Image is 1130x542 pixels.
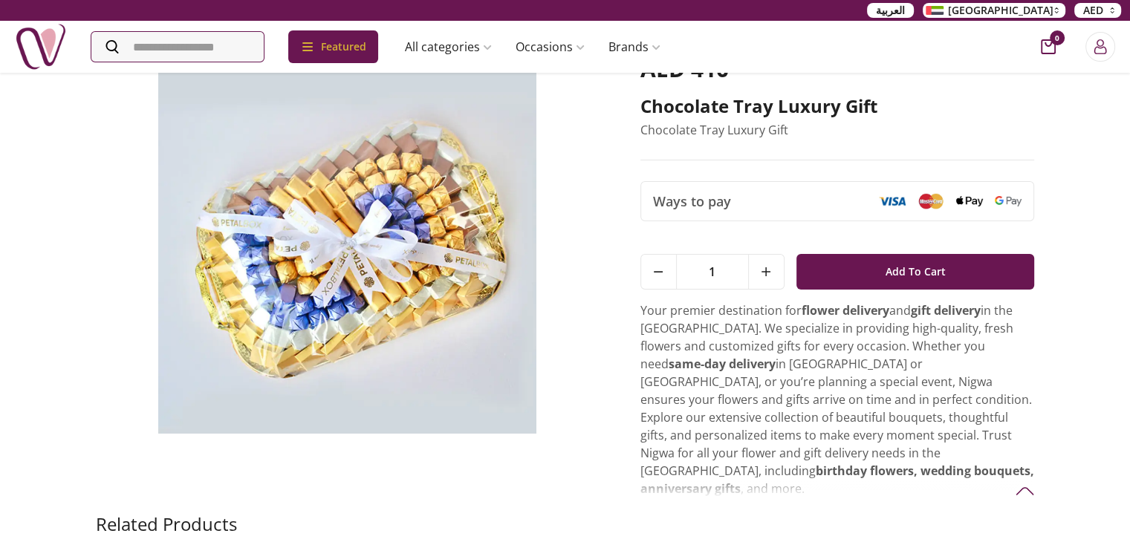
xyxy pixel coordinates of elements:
strong: gift delivery [911,302,981,319]
a: Occasions [504,32,597,62]
button: Add To Cart [796,254,1035,290]
button: cart-button [1041,39,1056,54]
input: Search [91,32,264,62]
button: Login [1085,32,1115,62]
span: Ways to pay [653,191,731,212]
img: Nigwa-uae-gifts [15,21,67,73]
span: 0 [1050,30,1065,45]
img: Apple Pay [956,196,983,207]
span: العربية [876,3,905,18]
h2: Related Products [96,512,237,536]
span: [GEOGRAPHIC_DATA] [948,3,1053,18]
button: [GEOGRAPHIC_DATA] [923,3,1065,18]
img: Chocolate Tray Luxury Gift [96,56,599,434]
a: Brands [597,32,672,62]
div: Featured [288,30,378,63]
strong: same-day delivery [669,356,776,372]
strong: flower delivery [802,302,889,319]
img: Arabic_dztd3n.png [926,6,944,15]
img: Google Pay [995,196,1022,206]
img: arrow [1016,482,1034,500]
h2: Chocolate Tray Luxury Gift [640,94,1035,118]
p: Your premier destination for and in the [GEOGRAPHIC_DATA]. We specialize in providing high-qualit... [640,301,1035,497]
img: Visa [879,196,906,206]
span: Add To Cart [886,258,946,285]
p: Chocolate Tray Luxury Gift [640,121,1035,139]
button: AED [1074,3,1121,18]
span: 1 [677,255,748,289]
a: All categories [393,32,504,62]
strong: birthday flowers, wedding bouquets, anniversary gifts [640,463,1034,497]
img: Mastercard [918,193,944,209]
span: AED [1083,3,1103,18]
